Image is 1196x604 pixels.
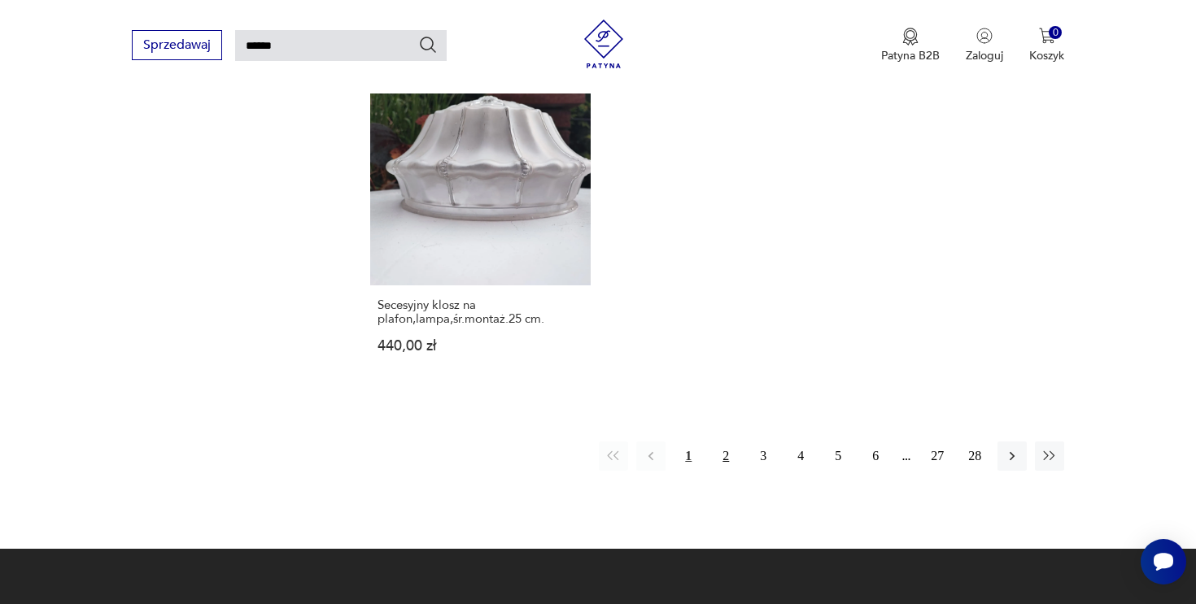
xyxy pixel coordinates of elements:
button: 27 [923,441,952,471]
p: Koszyk [1029,48,1064,63]
img: Ikona koszyka [1039,28,1055,44]
a: Sprzedawaj [132,41,222,52]
p: Patyna B2B [881,48,940,63]
button: 5 [823,441,853,471]
button: Patyna B2B [881,28,940,63]
p: Zaloguj [966,48,1003,63]
img: Patyna - sklep z meblami i dekoracjami vintage [579,20,628,68]
iframe: Smartsupp widget button [1141,539,1186,584]
button: 1 [674,441,703,471]
button: 28 [960,441,989,471]
a: Secesyjny klosz na plafon,lampa,śr.montaż.25 cm.Secesyjny klosz na plafon,lampa,śr.montaż.25 cm.4... [370,65,591,385]
button: 0Koszyk [1029,28,1064,63]
button: 2 [711,441,740,471]
button: 4 [786,441,815,471]
button: Zaloguj [966,28,1003,63]
button: Szukaj [418,35,438,54]
p: 440,00 zł [378,339,583,353]
h3: Secesyjny klosz na plafon,lampa,śr.montaż.25 cm. [378,298,583,326]
img: Ikona medalu [902,28,919,46]
button: 6 [861,441,890,471]
button: 3 [749,441,778,471]
div: 0 [1049,26,1063,40]
a: Ikona medaluPatyna B2B [881,28,940,63]
button: Sprzedawaj [132,30,222,60]
img: Ikonka użytkownika [976,28,993,44]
